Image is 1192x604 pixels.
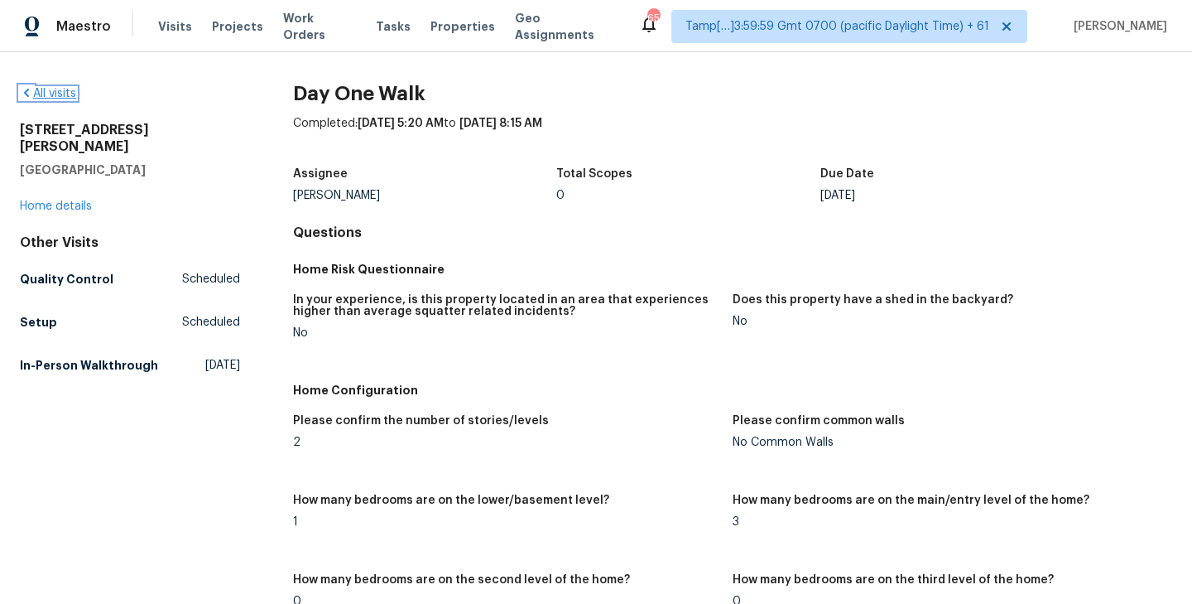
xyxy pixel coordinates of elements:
[20,350,240,380] a: In-Person Walkthrough[DATE]
[733,495,1089,506] h5: How many bedrooms are on the main/entry level of the home?
[556,190,820,201] div: 0
[733,415,905,427] h5: Please confirm common walls
[293,225,1172,241] h4: Questions
[556,168,632,180] h5: Total Scopes
[20,314,57,331] h5: Setup
[293,437,719,448] div: 2
[733,516,1159,528] div: 3
[459,118,542,129] span: [DATE] 8:15 AM
[293,382,1172,399] h5: Home Configuration
[293,294,719,317] h5: In your experience, is this property located in an area that experiences higher than average squa...
[293,115,1172,158] div: Completed: to
[182,271,240,288] span: Scheduled
[158,18,192,35] span: Visits
[205,357,240,374] span: [DATE]
[293,168,348,180] h5: Assignee
[56,18,111,35] span: Maestro
[293,85,1172,102] h2: Day One Walk
[293,261,1172,278] h5: Home Risk Questionnaire
[283,10,356,43] span: Work Orders
[733,574,1054,586] h5: How many bedrooms are on the third level of the home?
[293,327,719,339] div: No
[293,495,609,506] h5: How many bedrooms are on the lower/basement level?
[430,18,495,35] span: Properties
[376,21,411,32] span: Tasks
[293,516,719,528] div: 1
[733,316,1159,327] div: No
[647,10,659,27] div: 654
[293,415,549,427] h5: Please confirm the number of stories/levels
[20,162,240,178] h5: [GEOGRAPHIC_DATA]
[20,88,76,99] a: All visits
[212,18,263,35] span: Projects
[20,122,240,155] h2: [STREET_ADDRESS][PERSON_NAME]
[733,294,1013,306] h5: Does this property have a shed in the backyard?
[20,264,240,294] a: Quality ControlScheduled
[293,190,557,201] div: [PERSON_NAME]
[20,307,240,337] a: SetupScheduled
[182,314,240,331] span: Scheduled
[293,574,630,586] h5: How many bedrooms are on the second level of the home?
[515,10,619,43] span: Geo Assignments
[20,234,240,251] div: Other Visits
[20,357,158,374] h5: In-Person Walkthrough
[358,118,444,129] span: [DATE] 5:20 AM
[733,437,1159,448] div: No Common Walls
[820,168,874,180] h5: Due Date
[20,271,113,288] h5: Quality Control
[685,18,989,35] span: Tamp[…]3:59:59 Gmt 0700 (pacific Daylight Time) + 61
[1067,18,1167,35] span: [PERSON_NAME]
[20,201,92,212] a: Home details
[820,190,1084,201] div: [DATE]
